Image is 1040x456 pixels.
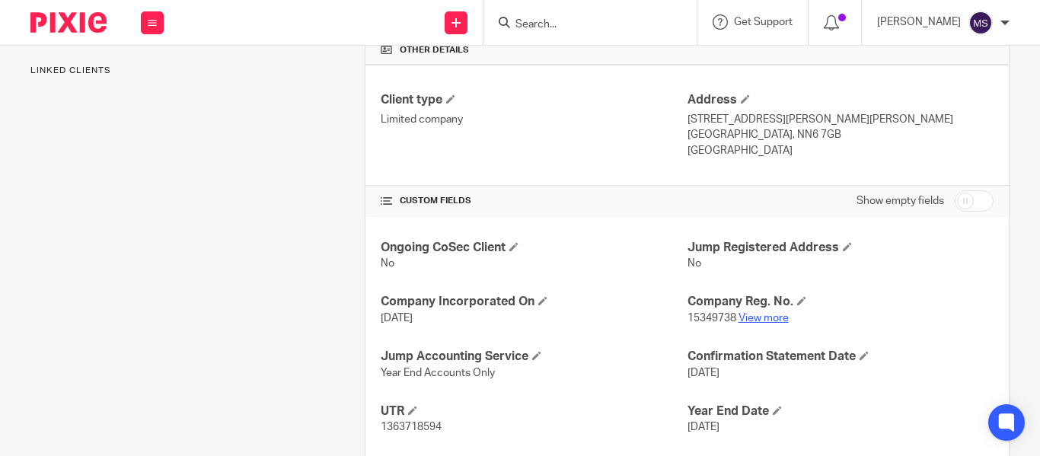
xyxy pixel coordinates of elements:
p: [GEOGRAPHIC_DATA], NN6 7GB [687,127,994,142]
h4: Address [687,92,994,108]
p: [PERSON_NAME] [877,14,961,30]
span: [DATE] [687,368,719,378]
span: Get Support [734,17,793,27]
h4: Year End Date [687,403,994,419]
span: No [687,258,701,269]
p: Limited company [381,112,687,127]
input: Search [514,18,651,32]
span: Year End Accounts Only [381,368,495,378]
h4: Client type [381,92,687,108]
h4: Confirmation Statement Date [687,349,994,365]
p: [STREET_ADDRESS][PERSON_NAME][PERSON_NAME] [687,112,994,127]
span: [DATE] [381,313,413,324]
h4: Jump Registered Address [687,240,994,256]
img: Pixie [30,12,107,33]
span: Other details [400,44,469,56]
a: View more [739,313,789,324]
img: svg%3E [968,11,993,35]
p: Linked clients [30,65,341,77]
h4: Company Reg. No. [687,294,994,310]
span: [DATE] [687,422,719,432]
h4: CUSTOM FIELDS [381,195,687,207]
label: Show empty fields [857,193,944,209]
span: No [381,258,394,269]
h4: Jump Accounting Service [381,349,687,365]
h4: Company Incorporated On [381,294,687,310]
span: 1363718594 [381,422,442,432]
p: [GEOGRAPHIC_DATA] [687,143,994,158]
h4: UTR [381,403,687,419]
span: 15349738 [687,313,736,324]
h4: Ongoing CoSec Client [381,240,687,256]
